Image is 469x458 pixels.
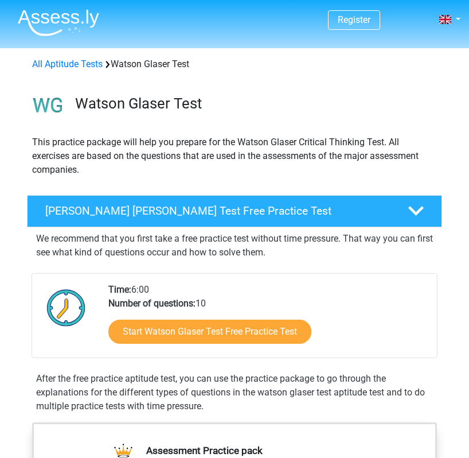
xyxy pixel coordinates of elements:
img: Assessly [18,9,99,36]
a: Start Watson Glaser Test Free Practice Test [108,320,311,344]
a: All Aptitude Tests [32,59,103,69]
a: [PERSON_NAME] [PERSON_NAME] Test Free Practice Test [22,195,447,227]
h3: Watson Glaser Test [75,95,433,112]
p: We recommend that you first take a free practice test without time pressure. That way you can fir... [36,232,433,259]
h4: [PERSON_NAME] [PERSON_NAME] Test Free Practice Test [45,204,391,218]
a: Register [338,14,370,25]
div: 6:00 10 [100,283,436,358]
p: This practice package will help you prepare for the Watson Glaser Critical Thinking Test. All exe... [32,135,437,177]
img: watson glaser test [28,85,69,126]
b: Number of questions: [108,298,196,309]
div: Watson Glaser Test [28,57,441,71]
div: After the free practice aptitude test, you can use the practice package to go through the explana... [32,372,437,413]
img: Clock [41,283,91,332]
b: Time: [108,284,131,295]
